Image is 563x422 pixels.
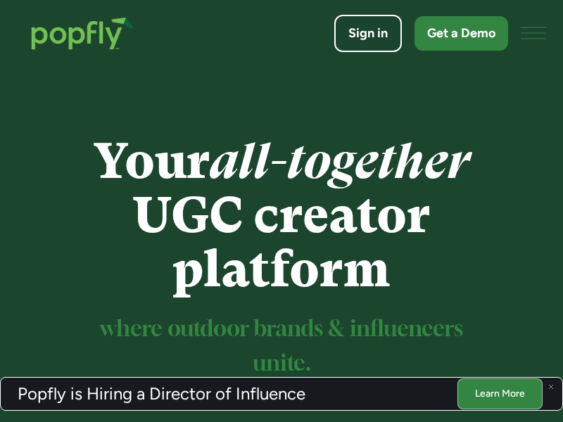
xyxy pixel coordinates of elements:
[521,16,546,50] div: menu
[457,378,543,409] a: Learn More
[334,15,402,52] a: Sign in
[18,385,305,402] h3: Popfly is Hiring a Director of Influence
[17,3,148,64] a: home
[210,133,469,190] em: all-together
[415,16,508,51] a: Get a Demo
[348,25,388,42] div: Sign in
[427,25,495,42] div: Get a Demo
[86,134,477,297] h1: Your UGC creator platform
[100,319,463,374] sup: where outdoor brands & influencers unite.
